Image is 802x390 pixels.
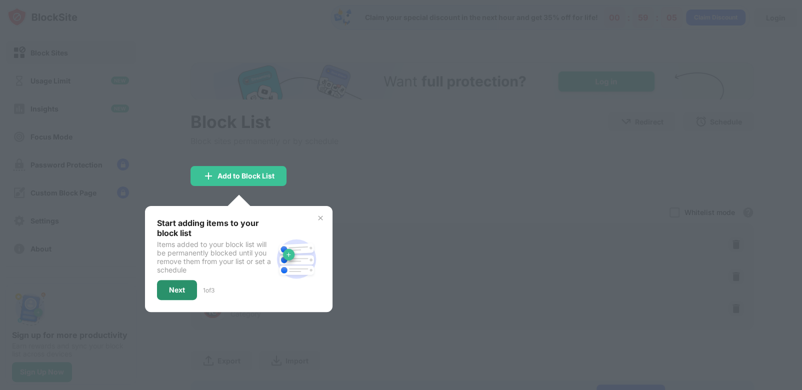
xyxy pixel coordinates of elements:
div: Add to Block List [217,172,274,180]
div: 1 of 3 [203,286,214,294]
div: Start adding items to your block list [157,218,272,238]
img: x-button.svg [316,214,324,222]
div: Items added to your block list will be permanently blocked until you remove them from your list o... [157,240,272,274]
img: block-site.svg [272,235,320,283]
div: Next [169,286,185,294]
